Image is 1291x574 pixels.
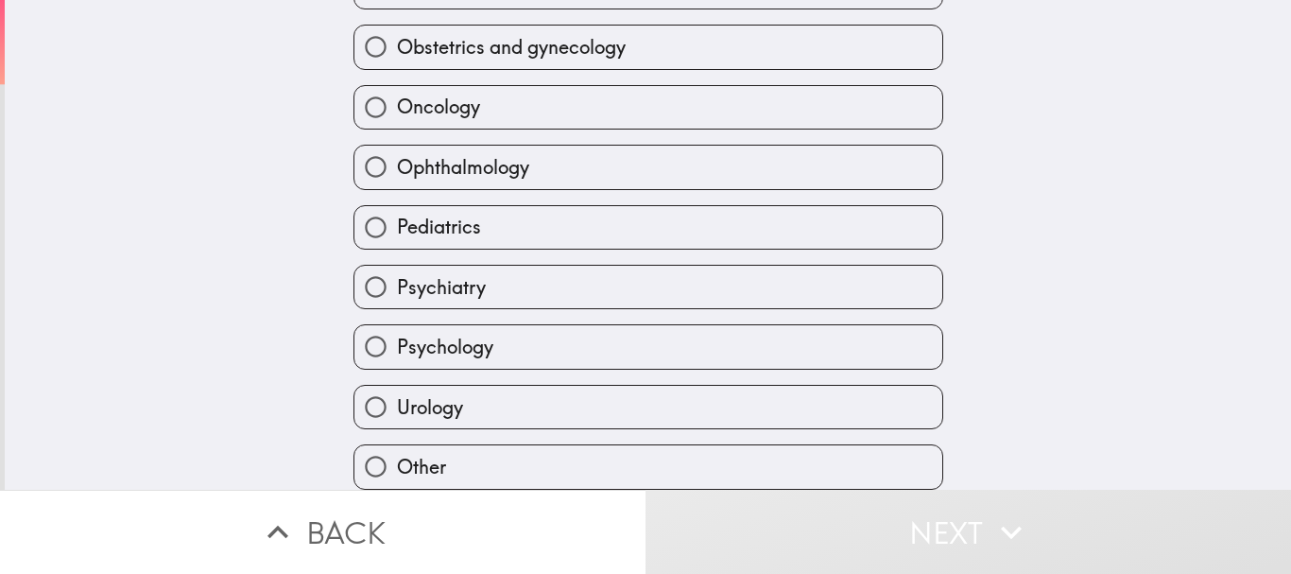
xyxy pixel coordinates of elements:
[397,154,529,181] span: Ophthalmology
[397,334,493,360] span: Psychology
[354,386,942,428] button: Urology
[397,394,463,421] span: Urology
[645,490,1291,574] button: Next
[397,34,626,61] span: Obstetrics and gynecology
[354,325,942,368] button: Psychology
[354,445,942,488] button: Other
[397,214,481,240] span: Pediatrics
[354,146,942,188] button: Ophthalmology
[397,274,486,301] span: Psychiatry
[354,206,942,249] button: Pediatrics
[354,86,942,129] button: Oncology
[397,454,446,480] span: Other
[354,266,942,308] button: Psychiatry
[397,94,480,120] span: Oncology
[354,26,942,68] button: Obstetrics and gynecology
